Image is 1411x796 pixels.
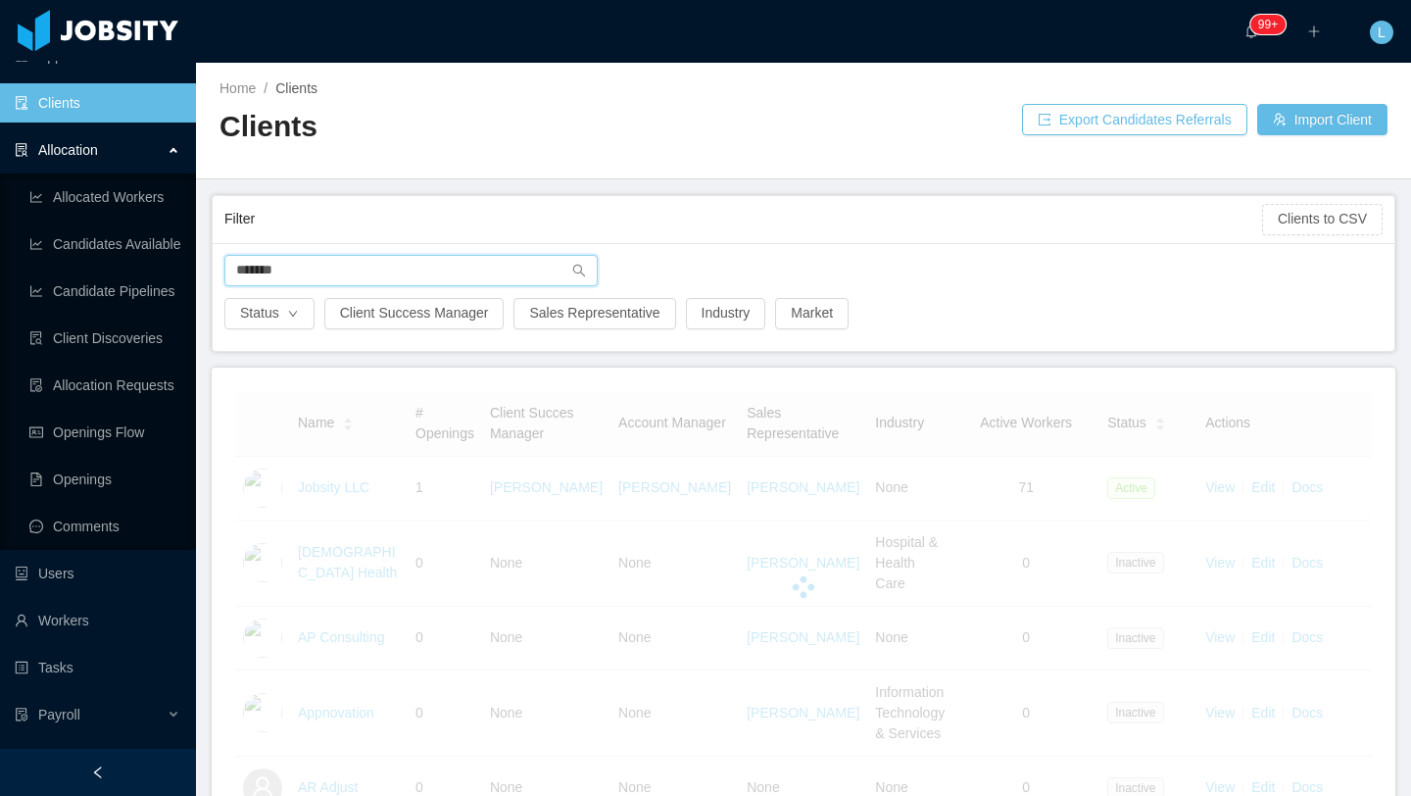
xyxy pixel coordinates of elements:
[29,366,180,405] a: icon: file-doneAllocation Requests
[264,80,268,96] span: /
[15,554,180,593] a: icon: robotUsers
[29,224,180,264] a: icon: line-chartCandidates Available
[15,708,28,721] i: icon: file-protect
[15,648,180,687] a: icon: profileTasks
[219,107,803,147] h2: Clients
[1257,104,1387,135] button: icon: usergroup-addImport Client
[1250,15,1286,34] sup: 120
[1378,21,1386,44] span: L
[572,264,586,277] i: icon: search
[224,298,315,329] button: Statusicon: down
[1262,204,1383,235] button: Clients to CSV
[29,460,180,499] a: icon: file-textOpenings
[686,298,766,329] button: Industry
[29,413,180,452] a: icon: idcardOpenings Flow
[775,298,849,329] button: Market
[29,272,180,311] a: icon: line-chartCandidate Pipelines
[15,83,180,123] a: icon: auditClients
[1307,25,1321,38] i: icon: plus
[29,507,180,546] a: icon: messageComments
[224,201,1262,237] div: Filter
[324,298,505,329] button: Client Success Manager
[513,298,675,329] button: Sales Representative
[38,707,80,722] span: Payroll
[275,80,317,96] span: Clients
[219,80,256,96] a: Home
[1244,25,1258,38] i: icon: bell
[29,177,180,217] a: icon: line-chartAllocated Workers
[1022,104,1247,135] button: icon: exportExport Candidates Referrals
[38,142,98,158] span: Allocation
[15,601,180,640] a: icon: userWorkers
[29,319,180,358] a: icon: file-searchClient Discoveries
[15,143,28,157] i: icon: solution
